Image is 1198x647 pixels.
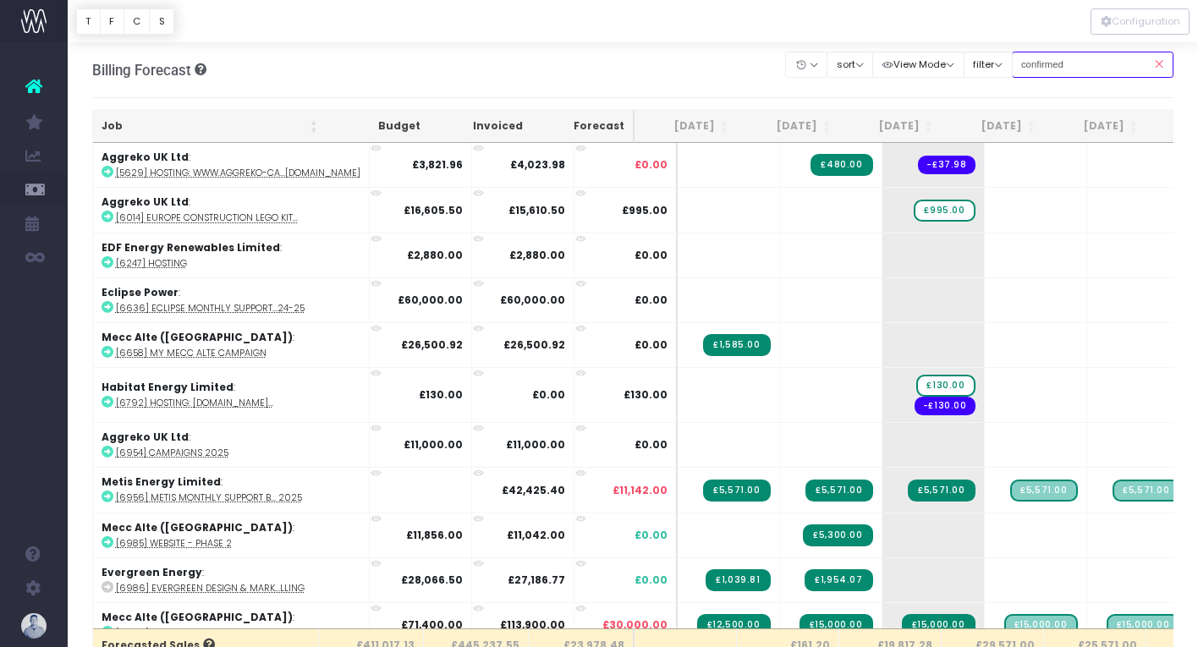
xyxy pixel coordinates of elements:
[429,110,531,143] th: Invoiced
[635,157,668,173] span: £0.00
[902,614,975,636] span: Streamtime Invoice: 5216 – [6993] Mecc Alte Monthly Support 2025
[407,248,463,262] strong: £2,880.00
[102,150,189,164] strong: Aggreko UK Ltd
[964,52,1013,78] button: filter
[839,110,942,143] th: Oct 25: activate to sort column ascending
[93,110,327,143] th: Job: activate to sort column ascending
[1004,614,1078,636] span: Streamtime Draft Invoice: [6993] Mecc Alte Monthly Support 2025
[507,528,565,542] strong: £11,042.00
[102,240,280,255] strong: EDF Energy Renewables Limited
[510,157,565,172] strong: £4,023.98
[811,154,872,176] span: Streamtime Invoice: 5201 – [5629] Hosting: www.aggreko-calculators.com
[401,617,463,632] strong: £71,400.00
[500,617,565,632] strong: £113,900.00
[93,322,370,367] td: :
[93,367,370,422] td: :
[401,573,463,587] strong: £28,066.50
[508,573,565,587] strong: £27,186.77
[737,110,839,143] th: Sep 25: activate to sort column ascending
[803,524,872,546] span: Streamtime Invoice: 5208 – [6985] Website - Phase B & C Design
[800,614,873,636] span: Streamtime Invoice: 5192 – [6993] Mecc Alte Monthly Support 2025
[635,293,668,308] span: £0.00
[916,375,975,397] span: wayahead Sales Forecast Item
[116,211,298,224] abbr: [6014] Europe Construction Lego Kits
[918,156,975,174] span: Streamtime order: 1007 – 123 Reg
[93,187,370,232] td: :
[92,62,191,79] span: Billing Forecast
[93,143,370,187] td: :
[102,380,234,394] strong: Habitat Energy Limited
[124,8,151,35] button: C
[102,565,202,579] strong: Evergreen Energy
[506,437,565,452] strong: £11,000.00
[1044,110,1146,143] th: Dec 25: activate to sort column ascending
[116,582,305,595] abbr: [6986] Evergreen Design & Marketing Support 2025 billing
[531,110,635,143] th: Forecast
[93,467,370,512] td: :
[703,480,770,502] span: Streamtime Invoice: 5174 – [6956] Metis Design & Marketing Support 2025
[508,203,565,217] strong: £15,610.50
[635,110,737,143] th: Aug 25: activate to sort column ascending
[1012,52,1174,78] input: Search...
[502,483,565,497] strong: £42,425.40
[914,200,975,222] span: wayahead Sales Forecast Item
[21,613,47,639] img: images/default_profile_image.png
[412,157,463,172] strong: £3,821.96
[703,334,770,356] span: Streamtime Invoice: 5184 – [6658] My Mecc Alte Campaign
[102,610,293,624] strong: Mecc Alte ([GEOGRAPHIC_DATA])
[500,293,565,307] strong: £60,000.00
[419,387,463,402] strong: £130.00
[827,52,873,78] button: sort
[327,110,429,143] th: Budget
[93,277,370,322] td: :
[1091,8,1190,35] div: Vertical button group
[805,480,872,502] span: Streamtime Invoice: 5207 – [6956] Metis Design & Marketing Support 2025
[404,437,463,452] strong: £11,000.00
[116,347,267,359] abbr: [6658] My Mecc Alte Campaign
[116,302,305,315] abbr: [6636] Eclipse Monthly Support - Billing 24-25
[622,203,668,218] span: £995.00
[635,437,668,452] span: £0.00
[635,337,668,353] span: £0.00
[915,397,975,415] span: Streamtime order: 1004 – href
[116,167,360,179] abbr: [5629] Hosting: www.aggreko-calculators.com
[1107,614,1180,636] span: Streamtime Draft Invoice: [6993] Mecc Alte Monthly Support 2025
[635,573,668,588] span: £0.00
[93,233,370,277] td: :
[509,248,565,262] strong: £2,880.00
[76,8,101,35] button: T
[76,8,174,35] div: Vertical button group
[116,627,307,639] abbr: [6993] Mecc Alte Monthly Support 2025 Billing
[116,537,232,550] abbr: [6985] Website - phase 2
[503,337,565,352] strong: £26,500.92
[1091,8,1190,35] button: Configuration
[942,110,1044,143] th: Nov 25: activate to sort column ascending
[908,480,975,502] span: Streamtime Invoice: 5217 – [6956] Metis Design & Marketing Support 2025
[102,520,293,535] strong: Mecc Alte ([GEOGRAPHIC_DATA])
[706,569,770,591] span: Streamtime Invoice: 5197 – [6986] Design & Marketing Support 2025
[116,257,187,270] abbr: [6247] Hosting
[624,387,668,403] span: £130.00
[406,528,463,542] strong: £11,856.00
[116,491,302,504] abbr: [6956] Metis Monthly Support Billing 2025
[102,474,221,489] strong: Metis Energy Limited
[398,293,463,307] strong: £60,000.00
[93,422,370,467] td: :
[872,52,964,78] button: View Mode
[404,203,463,217] strong: £16,605.50
[1010,480,1077,502] span: Streamtime Draft Invoice: [6956] Metis Design & Marketing Support 2025
[697,614,771,636] span: Streamtime Invoice: 5167 – [6993] Mecc Alte Monthly Support 2025
[93,557,370,602] td: :
[102,330,293,344] strong: Mecc Alte ([GEOGRAPHIC_DATA])
[102,285,179,299] strong: Eclipse Power
[805,569,872,591] span: Streamtime Invoice: 5198 – [6986] Design & Marketing Support 2025
[100,8,124,35] button: F
[1113,480,1179,502] span: Streamtime Draft Invoice: [6956] Metis Design & Marketing Support 2025
[102,195,189,209] strong: Aggreko UK Ltd
[102,430,189,444] strong: Aggreko UK Ltd
[93,513,370,557] td: :
[635,248,668,263] span: £0.00
[149,8,174,35] button: S
[532,387,565,402] strong: £0.00
[116,397,273,409] abbr: [6792] Hosting: www.habitat.energy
